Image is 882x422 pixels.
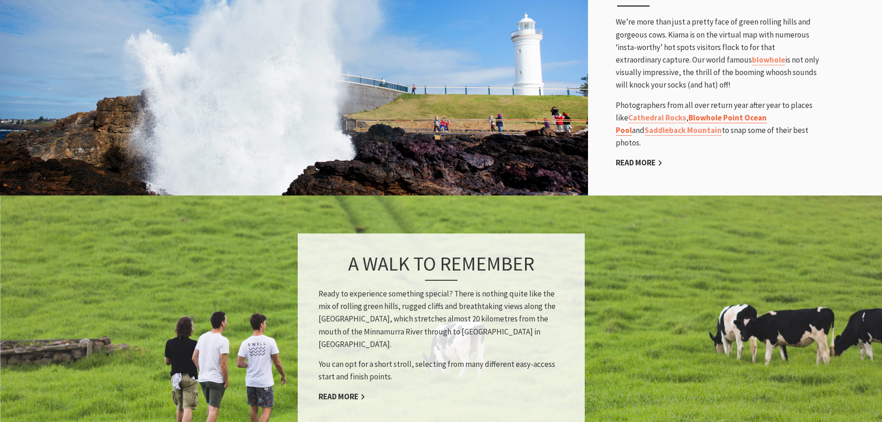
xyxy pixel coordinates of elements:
p: We’re more than just a pretty face of green rolling hills and gorgeous cows. Kiama is on the virt... [616,16,819,91]
a: blowhole [752,55,785,65]
a: Read More [319,391,365,402]
p: Photographers from all over return year after year to places like , and to snap some of their bes... [616,99,819,150]
a: Read More [616,157,663,168]
h3: A walk to remember [319,252,564,281]
a: Cathedral Rocks [628,113,686,123]
p: You can opt for a short stroll, selecting from many different easy-access start and finish points. [319,358,564,383]
p: Ready to experience something special? There is nothing quite like the mix of rolling green hills... [319,288,564,351]
a: Blowhole Point Ocean Pool [616,113,767,136]
a: Saddleback Mountain [644,125,722,136]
